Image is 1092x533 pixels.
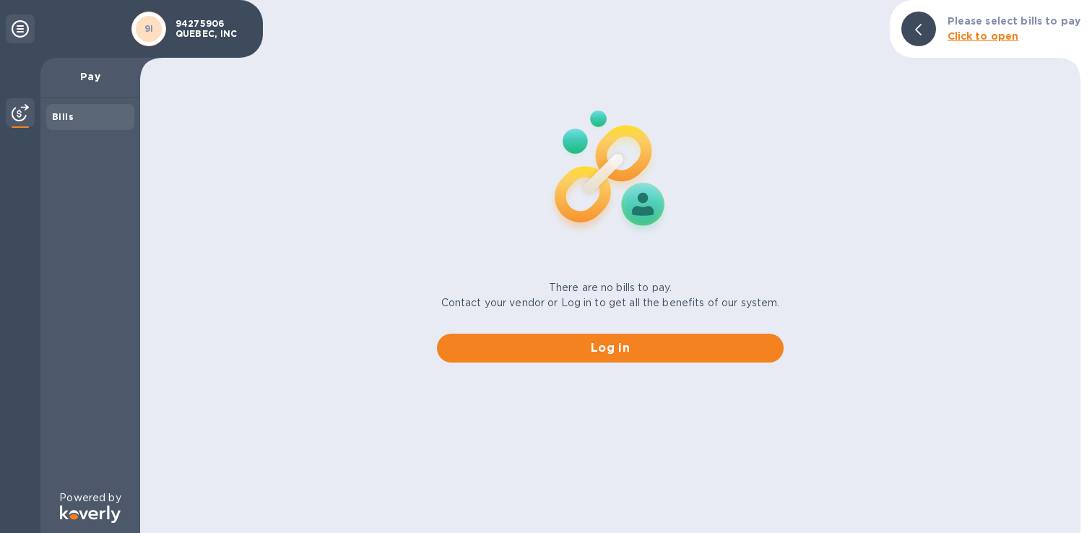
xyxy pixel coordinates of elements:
[437,334,784,363] button: Log in
[52,111,74,122] b: Bills
[144,23,154,34] b: 9I
[948,30,1019,42] b: Click to open
[175,19,248,39] p: 94275906 QUEBEC, INC
[52,69,129,84] p: Pay
[948,15,1080,27] b: Please select bills to pay
[59,490,121,506] p: Powered by
[448,339,772,357] span: Log in
[60,506,121,523] img: Logo
[441,280,780,311] p: There are no bills to pay. Contact your vendor or Log in to get all the benefits of our system.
